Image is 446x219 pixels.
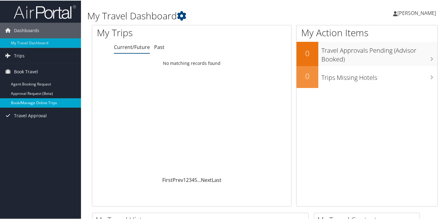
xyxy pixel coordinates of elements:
a: 4 [192,176,194,183]
span: [PERSON_NAME] [397,9,436,16]
a: 0Travel Approvals Pending (Advisor Booked) [297,41,437,65]
h1: My Action Items [297,26,437,39]
span: Book Travel [14,63,38,79]
span: Dashboards [14,22,39,38]
a: Prev [173,176,183,183]
span: … [197,176,201,183]
a: 5 [194,176,197,183]
h3: Travel Approvals Pending (Advisor Booked) [321,42,437,63]
a: Past [154,43,164,50]
a: [PERSON_NAME] [393,3,442,22]
span: Trips [14,47,25,63]
a: First [162,176,173,183]
img: airportal-logo.png [14,4,76,19]
a: Next [201,176,212,183]
a: Last [212,176,221,183]
a: 3 [189,176,192,183]
span: Travel Approval [14,107,47,123]
a: Current/Future [114,43,150,50]
td: No matching records found [92,57,291,68]
h1: My Trips [97,26,204,39]
a: 2 [186,176,189,183]
h3: Trips Missing Hotels [321,70,437,81]
h2: 0 [297,70,318,81]
h2: 0 [297,47,318,58]
a: 0Trips Missing Hotels [297,66,437,87]
a: 1 [183,176,186,183]
h1: My Travel Dashboard [87,9,324,22]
